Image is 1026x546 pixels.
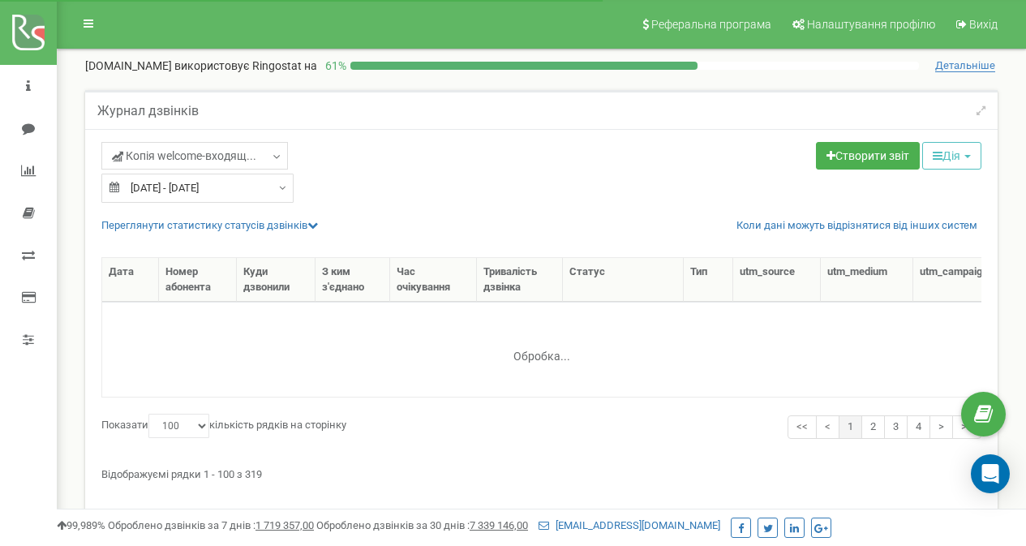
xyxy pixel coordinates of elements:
[101,414,346,438] label: Показати кількість рядків на сторінку
[651,18,771,31] span: Реферальна програма
[884,415,908,439] a: 3
[317,58,350,74] p: 61 %
[907,415,930,439] a: 4
[159,258,237,302] th: Номер абонента
[807,18,935,31] span: Налаштування профілю
[952,415,981,439] a: >>
[85,58,317,74] p: [DOMAIN_NAME]
[839,415,862,439] a: 1
[821,258,914,302] th: utm_mеdium
[440,337,643,361] div: Обробка...
[390,258,477,302] th: Час очікування
[237,258,316,302] th: Куди дзвонили
[108,519,314,531] span: Оброблено дзвінків за 7 днів :
[563,258,684,302] th: Статус
[12,15,45,50] img: ringostat logo
[316,258,390,302] th: З ким з'єднано
[684,258,733,302] th: Тип
[971,454,1010,493] div: Open Intercom Messenger
[148,414,209,438] select: Показатикількість рядків на сторінку
[816,415,839,439] a: <
[913,258,1015,302] th: utm_cаmpaign
[861,415,885,439] a: 2
[316,519,528,531] span: Оброблено дзвінків за 30 днів :
[101,219,318,231] a: Переглянути статистику статусів дзвінків
[969,18,998,31] span: Вихід
[816,142,920,170] a: Створити звіт
[929,415,953,439] a: >
[255,519,314,531] u: 1 719 357,00
[174,59,317,72] span: використовує Ringostat на
[733,258,820,302] th: utm_sourcе
[97,104,199,118] h5: Журнал дзвінків
[935,59,995,72] span: Детальніше
[101,142,288,170] a: Копія welcome-входящ...
[736,218,977,234] a: Коли дані можуть відрізнятися вiд інших систем
[112,148,256,164] span: Копія welcome-входящ...
[102,258,159,302] th: Дата
[788,415,817,439] a: <<
[477,258,564,302] th: Тривалість дзвінка
[57,519,105,531] span: 99,989%
[470,519,528,531] u: 7 339 146,00
[539,519,720,531] a: [EMAIL_ADDRESS][DOMAIN_NAME]
[101,461,981,483] div: Відображуємі рядки 1 - 100 з 319
[922,142,981,170] button: Дія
